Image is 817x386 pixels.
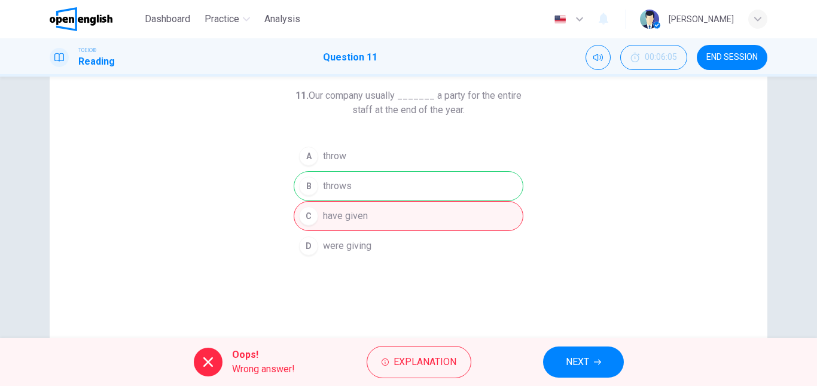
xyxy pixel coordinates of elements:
[205,12,239,26] span: Practice
[620,45,687,70] div: Hide
[232,348,295,362] span: Oops!
[78,46,96,54] span: TOEIC®
[78,54,115,69] h1: Reading
[669,12,734,26] div: [PERSON_NAME]
[566,354,589,370] span: NEXT
[50,7,112,31] img: OpenEnglish logo
[586,45,611,70] div: Mute
[706,53,758,62] span: END SESSION
[260,8,305,30] button: Analysis
[323,50,377,65] h1: Question 11
[367,346,471,378] button: Explanation
[553,15,568,24] img: en
[394,354,456,370] span: Explanation
[543,347,624,378] button: NEXT
[140,8,195,30] button: Dashboard
[620,45,687,70] button: 00:06:05
[50,7,140,31] a: OpenEnglish logo
[697,45,767,70] button: END SESSION
[294,89,523,117] h6: Our company usually _______ a party for the entire staff at the end of the year.
[295,90,309,101] strong: 11.
[640,10,659,29] img: Profile picture
[264,12,300,26] span: Analysis
[232,362,295,376] span: Wrong answer!
[645,53,677,62] span: 00:06:05
[200,8,255,30] button: Practice
[145,12,190,26] span: Dashboard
